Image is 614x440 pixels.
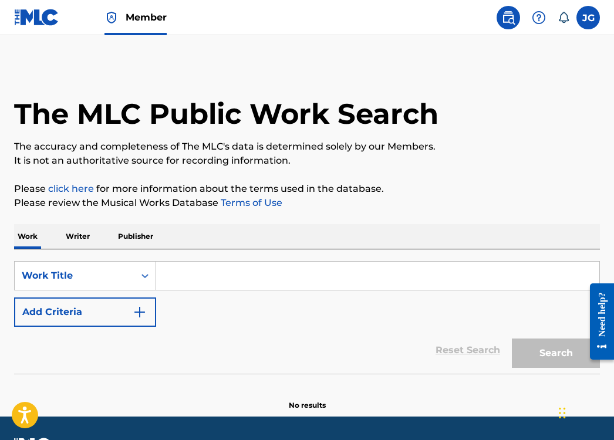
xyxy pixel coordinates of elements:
p: Work [14,224,41,249]
div: Notifications [558,12,569,23]
form: Search Form [14,261,600,374]
img: Top Rightsholder [104,11,119,25]
p: It is not an authoritative source for recording information. [14,154,600,168]
img: MLC Logo [14,9,59,26]
img: search [501,11,515,25]
div: Help [527,6,551,29]
p: Please for more information about the terms used in the database. [14,182,600,196]
span: Member [126,11,167,24]
div: User Menu [576,6,600,29]
a: Public Search [497,6,520,29]
div: Drag [559,395,566,431]
img: help [532,11,546,25]
button: Add Criteria [14,297,156,327]
p: Please review the Musical Works Database [14,196,600,210]
h1: The MLC Public Work Search [14,96,438,131]
a: click here [48,183,94,194]
div: Work Title [22,269,127,283]
iframe: Chat Widget [555,384,614,440]
p: No results [289,386,326,411]
img: 9d2ae6d4665cec9f34b9.svg [133,305,147,319]
p: The accuracy and completeness of The MLC's data is determined solely by our Members. [14,140,600,154]
p: Writer [62,224,93,249]
p: Publisher [114,224,157,249]
iframe: Resource Center [581,272,614,372]
a: Terms of Use [218,197,282,208]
